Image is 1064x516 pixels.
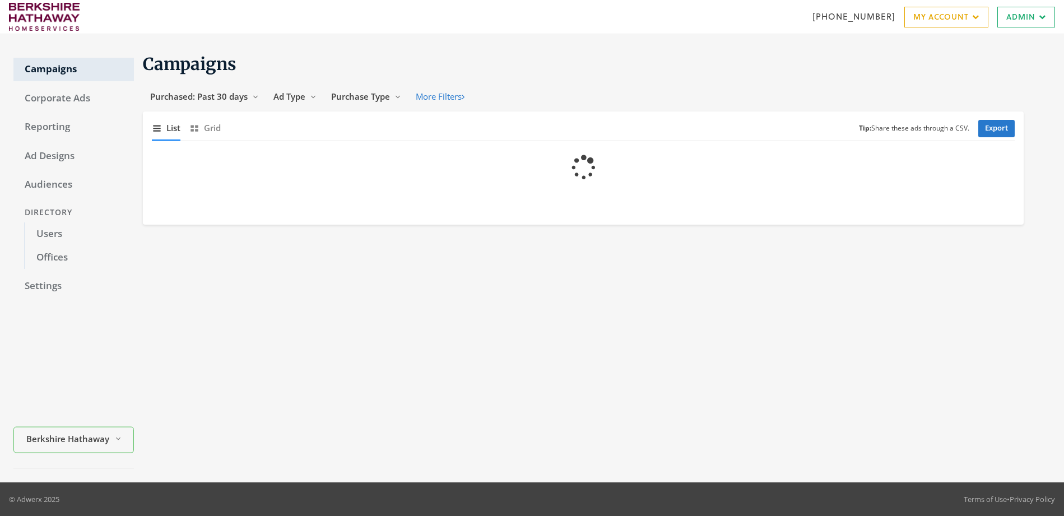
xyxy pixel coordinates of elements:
[9,3,80,31] img: Adwerx
[997,7,1055,27] a: Admin
[152,116,180,140] button: List
[143,86,266,107] button: Purchased: Past 30 days
[26,433,110,445] span: Berkshire Hathaway HomeServices
[13,173,134,197] a: Audiences
[150,91,248,102] span: Purchased: Past 30 days
[13,202,134,223] div: Directory
[331,91,390,102] span: Purchase Type
[13,87,134,110] a: Corporate Ads
[273,91,305,102] span: Ad Type
[204,122,221,134] span: Grid
[13,115,134,139] a: Reporting
[812,11,895,22] a: [PHONE_NUMBER]
[143,53,236,75] span: Campaigns
[189,116,221,140] button: Grid
[1010,494,1055,504] a: Privacy Policy
[13,145,134,168] a: Ad Designs
[904,7,988,27] a: My Account
[266,86,324,107] button: Ad Type
[25,246,134,269] a: Offices
[9,494,59,505] p: © Adwerx 2025
[978,120,1015,137] a: Export
[324,86,408,107] button: Purchase Type
[859,123,969,134] small: Share these ads through a CSV.
[25,222,134,246] a: Users
[13,58,134,81] a: Campaigns
[859,123,871,133] b: Tip:
[964,494,1055,505] div: •
[408,86,472,107] button: More Filters
[964,494,1007,504] a: Terms of Use
[13,275,134,298] a: Settings
[13,427,134,453] button: Berkshire Hathaway HomeServices
[166,122,180,134] span: List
